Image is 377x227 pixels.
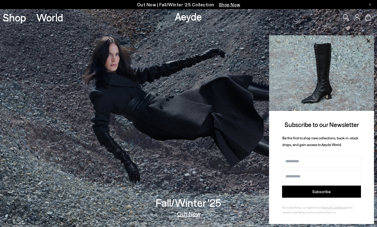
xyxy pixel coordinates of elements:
[137,1,240,8] p: Out Now | Fall/Winter ‘25 Collection
[177,211,200,217] a: Out Now
[284,121,359,128] span: Subscribe to our Newsletter
[282,136,358,147] span: Be the first to shop new collections, back-in-stock drops, and gain access to Aeyde World.
[282,186,361,198] button: Subscribe
[365,14,371,21] a: 0
[156,197,221,208] h3: Fall/Winter '25
[282,206,322,209] span: By subscribing, you agree to our
[3,12,26,23] a: Shop
[219,2,240,7] span: Navigate to /collections/new-in
[36,12,63,23] a: World
[269,35,374,111] img: 2a6287a1333c9a56320fd6e7b3c4a9a9.jpg
[175,10,202,23] a: Aeyde
[322,206,345,209] a: Terms & Conditions
[371,16,374,19] span: 0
